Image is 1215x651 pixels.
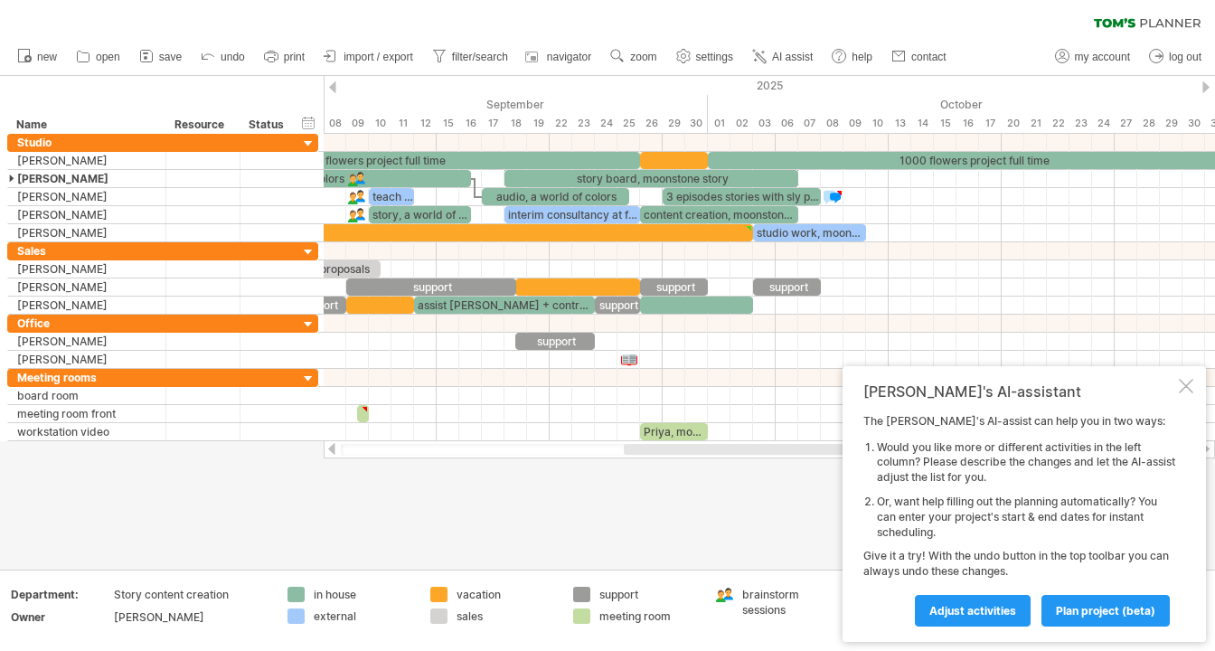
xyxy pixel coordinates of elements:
[428,45,513,69] a: filter/search
[515,333,595,350] div: support
[1024,114,1047,133] div: Tuesday, 21 October 2025
[17,260,156,278] div: [PERSON_NAME]
[572,114,595,133] div: Tuesday, 23 September 2025
[852,51,872,63] span: help
[504,114,527,133] div: Thursday, 18 September 2025
[17,423,156,440] div: workstation video
[1182,114,1205,133] div: Thursday, 30 October 2025
[13,45,62,69] a: new
[437,114,459,133] div: Monday, 15 September 2025
[1002,114,1024,133] div: Monday, 20 October 2025
[748,45,818,69] a: AI assist
[314,587,412,602] div: in house
[640,423,708,440] div: Priya, moonstone project
[889,114,911,133] div: Monday, 13 October 2025
[17,369,156,386] div: Meeting rooms
[827,45,878,69] a: help
[457,587,555,602] div: vacation
[37,51,57,63] span: new
[17,242,156,259] div: Sales
[278,260,381,278] div: open proposals
[863,414,1175,626] div: The [PERSON_NAME]'s AI-assist can help you in two ways: Give it a try! With the undo button in th...
[457,609,555,624] div: sales
[11,609,110,625] div: Owner
[742,587,841,618] div: brainstorm sessions
[319,45,419,69] a: import / export
[753,114,776,133] div: Friday, 3 October 2025
[174,116,230,134] div: Resource
[595,297,640,314] div: support
[482,188,629,205] div: audio, a world of colors
[663,114,685,133] div: Monday, 29 September 2025
[391,114,414,133] div: Thursday, 11 September 2025
[369,188,414,205] div: teach at [GEOGRAPHIC_DATA]
[772,51,813,63] span: AI assist
[776,114,798,133] div: Monday, 6 October 2025
[482,114,504,133] div: Wednesday, 17 September 2025
[887,45,952,69] a: contact
[911,114,934,133] div: Tuesday, 14 October 2025
[414,297,595,314] div: assist [PERSON_NAME] + contract management of 1000 flowers project
[753,278,821,296] div: support
[324,114,346,133] div: Monday, 8 September 2025
[344,51,413,63] span: import / export
[17,315,156,332] div: Office
[696,51,733,63] span: settings
[1056,604,1155,618] span: plan project (beta)
[979,114,1002,133] div: Friday, 17 October 2025
[452,51,508,63] span: filter/search
[1144,45,1207,69] a: log out
[17,333,156,350] div: [PERSON_NAME]
[17,278,156,296] div: [PERSON_NAME]
[504,206,640,223] div: interim consultancy at freestay publishers
[16,116,155,134] div: Name
[259,45,310,69] a: print
[523,45,597,69] a: navigator
[98,152,640,169] div: 1000 flowers project full time
[11,587,110,602] div: Department:
[1047,114,1069,133] div: Wednesday, 22 October 2025
[314,609,412,624] div: external
[863,382,1175,401] div: [PERSON_NAME]'s AI-assistant
[527,114,550,133] div: Friday, 19 September 2025
[249,116,288,134] div: Status
[369,206,471,223] div: story, a world of colors
[114,587,266,602] div: Story content creation
[547,51,591,63] span: navigator
[821,114,843,133] div: Wednesday, 8 October 2025
[1169,51,1201,63] span: log out
[369,114,391,133] div: Wednesday, 10 September 2025
[550,114,572,133] div: Monday, 22 September 2025
[1115,114,1137,133] div: Monday, 27 October 2025
[211,95,708,114] div: September 2025
[640,206,798,223] div: content creation, moonstone campaign
[753,224,866,241] div: studio work, moonstone project
[663,188,821,205] div: 3 episodes stories with sly podcast
[672,45,739,69] a: settings
[798,114,821,133] div: Tuesday, 7 October 2025
[929,604,1016,618] span: Adjust activities
[685,114,708,133] div: Tuesday, 30 September 2025
[877,440,1175,486] li: Would you like more or different activities in the left column? Please describe the changes and l...
[17,152,156,169] div: [PERSON_NAME]
[346,278,516,296] div: support
[17,206,156,223] div: [PERSON_NAME]
[708,114,730,133] div: Wednesday, 1 October 2025
[135,45,187,69] a: save
[1092,114,1115,133] div: Friday, 24 October 2025
[1137,114,1160,133] div: Tuesday, 28 October 2025
[17,405,156,422] div: meeting room front
[843,114,866,133] div: Thursday, 9 October 2025
[730,114,753,133] div: Thursday, 2 October 2025
[1069,114,1092,133] div: Thursday, 23 October 2025
[1075,51,1130,63] span: my account
[877,495,1175,540] li: Or, want help filling out the planning automatically? You can enter your project's start & end da...
[17,188,156,205] div: [PERSON_NAME]
[617,114,640,133] div: Thursday, 25 September 2025
[599,609,698,624] div: meeting room
[599,587,698,602] div: support
[17,134,156,151] div: Studio
[17,170,156,187] div: [PERSON_NAME]
[866,114,889,133] div: Friday, 10 October 2025
[71,45,126,69] a: open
